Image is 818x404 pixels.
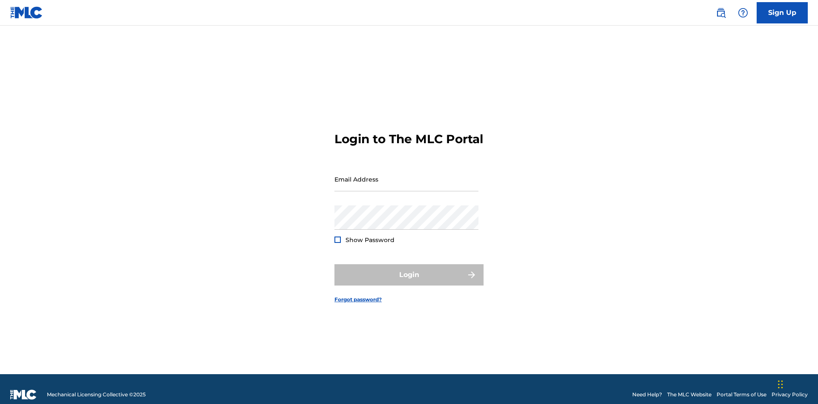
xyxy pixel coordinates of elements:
[734,4,752,21] div: Help
[717,391,766,398] a: Portal Terms of Use
[738,8,748,18] img: help
[757,2,808,23] a: Sign Up
[712,4,729,21] a: Public Search
[10,390,37,400] img: logo
[775,363,818,404] iframe: Chat Widget
[10,6,43,19] img: MLC Logo
[334,132,483,147] h3: Login to The MLC Portal
[772,391,808,398] a: Privacy Policy
[778,372,783,397] div: Drag
[632,391,662,398] a: Need Help?
[47,391,146,398] span: Mechanical Licensing Collective © 2025
[334,296,382,303] a: Forgot password?
[667,391,711,398] a: The MLC Website
[716,8,726,18] img: search
[346,236,395,244] span: Show Password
